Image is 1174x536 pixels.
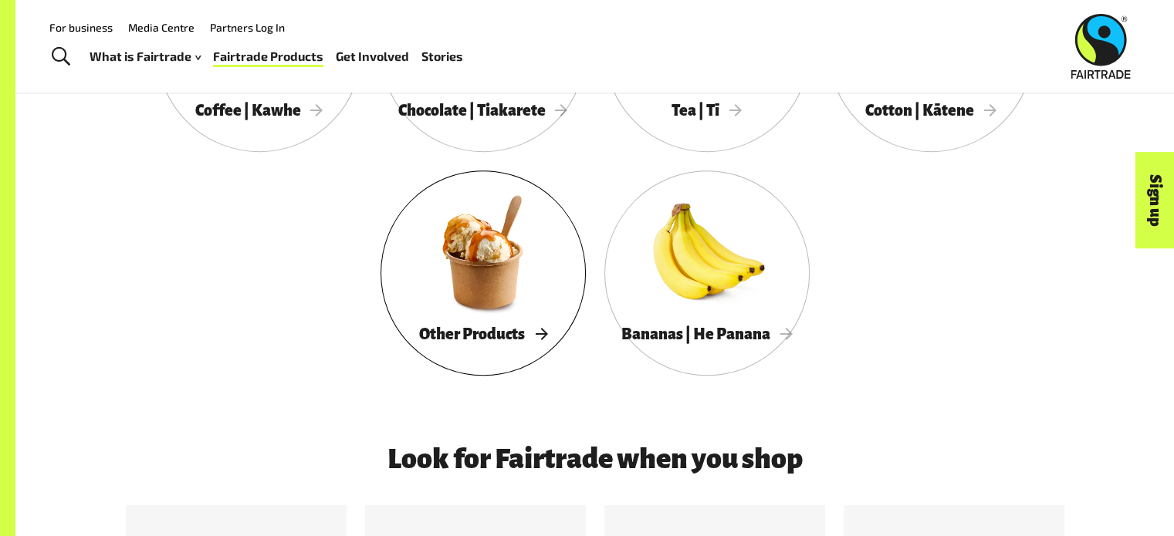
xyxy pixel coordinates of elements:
[203,443,987,474] h3: Look for Fairtrade when you shop
[90,46,201,68] a: What is Fairtrade
[419,325,547,342] span: Other Products
[672,102,742,119] span: Tea | Tī
[128,21,195,34] a: Media Centre
[621,325,793,342] span: Bananas | He Panana
[1071,14,1131,79] img: Fairtrade Australia New Zealand logo
[604,170,810,376] a: Bananas | He Panana
[42,38,80,76] a: Toggle Search
[210,21,285,34] a: Partners Log In
[421,46,463,68] a: Stories
[336,46,409,68] a: Get Involved
[195,102,323,119] span: Coffee | Kawhe
[865,102,996,119] span: Cotton | Kātene
[398,102,568,119] span: Chocolate | Tiakarete
[213,46,323,68] a: Fairtrade Products
[49,21,113,34] a: For business
[381,170,586,376] a: Other Products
